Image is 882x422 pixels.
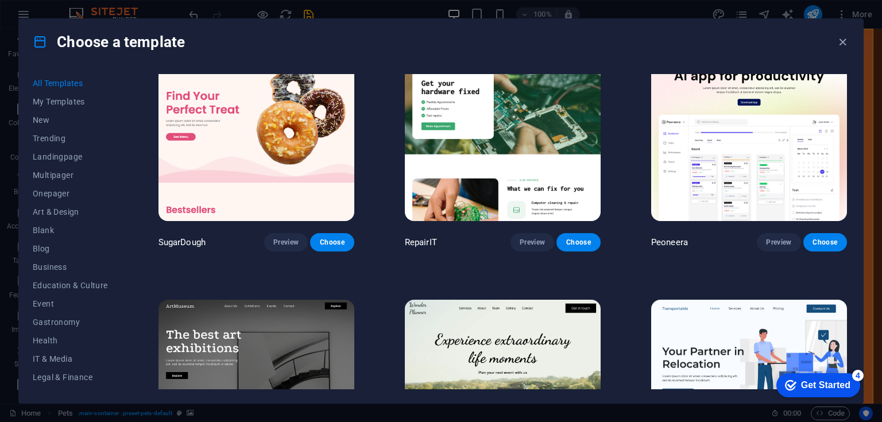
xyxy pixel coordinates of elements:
button: Gastronomy [33,313,108,331]
span: Legal & Finance [33,373,108,382]
button: Health [33,331,108,350]
span: Art & Design [33,207,108,216]
button: Choose [310,233,354,251]
span: Choose [319,238,345,247]
div: Get Started [34,13,83,23]
button: Education & Culture [33,276,108,295]
p: Peoneera [651,237,688,248]
span: My Templates [33,97,108,106]
button: Multipager [33,166,108,184]
div: Get Started 4 items remaining, 20% complete [9,6,93,30]
span: Blog [33,244,108,253]
button: Preview [757,233,800,251]
span: Trending [33,134,108,143]
button: Event [33,295,108,313]
span: Education & Culture [33,281,108,290]
p: SugarDough [158,237,206,248]
button: Preview [510,233,554,251]
button: Legal & Finance [33,368,108,386]
span: Preview [766,238,791,247]
span: Event [33,299,108,308]
h4: Choose a template [33,33,185,51]
img: SugarDough [158,41,354,221]
button: Blog [33,239,108,258]
button: IT & Media [33,350,108,368]
span: New [33,115,108,125]
button: Choose [556,233,600,251]
button: Art & Design [33,203,108,221]
button: All Templates [33,74,108,92]
img: Peoneera [651,41,847,221]
button: Landingpage [33,148,108,166]
span: Landingpage [33,152,108,161]
span: Preview [520,238,545,247]
span: All Templates [33,79,108,88]
span: Onepager [33,189,108,198]
p: RepairIT [405,237,437,248]
button: Trending [33,129,108,148]
button: Non-Profit [33,386,108,405]
button: Preview [264,233,308,251]
button: Onepager [33,184,108,203]
button: Blank [33,221,108,239]
span: IT & Media [33,354,108,363]
span: Business [33,262,108,272]
span: Gastronomy [33,318,108,327]
span: Multipager [33,171,108,180]
span: Health [33,336,108,345]
span: Choose [813,238,838,247]
span: Blank [33,226,108,235]
div: 4 [85,2,96,14]
span: Preview [273,238,299,247]
button: New [33,111,108,129]
button: My Templates [33,92,108,111]
span: Choose [566,238,591,247]
button: Business [33,258,108,276]
img: RepairIT [405,41,601,221]
button: Choose [803,233,847,251]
